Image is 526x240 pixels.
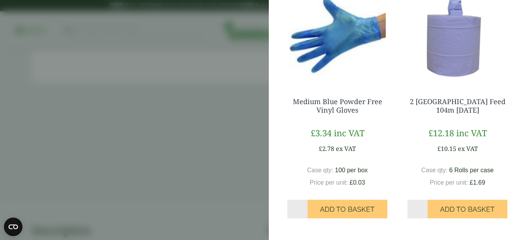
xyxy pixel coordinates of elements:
[430,179,468,186] span: Price per unit:
[350,179,365,186] bdi: 0.03
[410,97,505,115] a: 2 [GEOGRAPHIC_DATA] Feed 104m [DATE]
[428,127,454,139] bdi: 12.18
[456,127,487,139] span: inc VAT
[470,179,485,186] bdi: 1.69
[319,144,334,153] bdi: 2.78
[470,179,473,186] span: £
[308,200,387,218] button: Add to Basket
[311,127,332,139] bdi: 3.34
[319,144,322,153] span: £
[449,167,494,173] span: 6 Rolls per case
[350,179,353,186] span: £
[428,127,433,139] span: £
[437,144,456,153] bdi: 10.15
[309,179,348,186] span: Price per unit:
[437,144,441,153] span: £
[428,200,507,218] button: Add to Basket
[458,144,478,153] span: ex VAT
[307,167,333,173] span: Case qty:
[334,127,364,139] span: inc VAT
[440,205,495,214] span: Add to Basket
[336,144,356,153] span: ex VAT
[293,97,382,115] a: Medium Blue Powder Free Vinyl Gloves
[335,167,368,173] span: 100 per box
[320,205,375,214] span: Add to Basket
[311,127,315,139] span: £
[421,167,448,173] span: Case qty:
[4,218,22,236] button: Open CMP widget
